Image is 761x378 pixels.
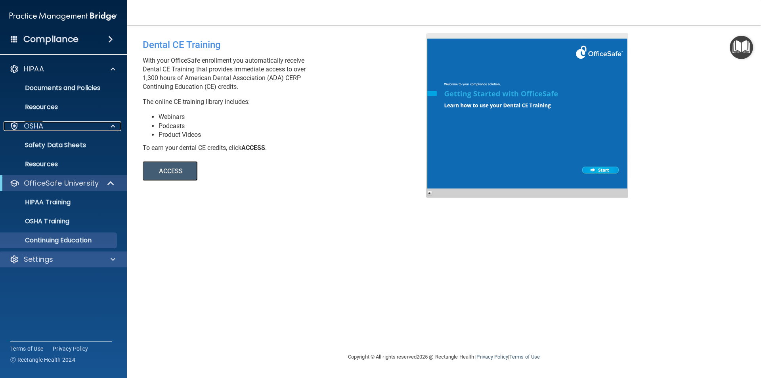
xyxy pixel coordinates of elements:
[143,169,359,175] a: ACCESS
[10,255,115,264] a: Settings
[24,255,53,264] p: Settings
[299,344,589,370] div: Copyright © All rights reserved 2025 @ Rectangle Health | |
[10,121,115,131] a: OSHA
[53,345,88,353] a: Privacy Policy
[143,161,197,180] button: ACCESS
[143,56,432,91] p: With your OfficeSafe enrollment you automatically receive Dental CE Training that provides immedi...
[10,356,75,364] span: Ⓒ Rectangle Health 2024
[23,34,78,45] h4: Compliance
[5,103,113,111] p: Resources
[5,84,113,92] p: Documents and Policies
[10,345,43,353] a: Terms of Use
[10,64,115,74] a: HIPAA
[5,141,113,149] p: Safety Data Sheets
[730,36,753,59] button: Open Resource Center
[159,130,432,139] li: Product Videos
[5,198,71,206] p: HIPAA Training
[24,121,44,131] p: OSHA
[476,354,508,360] a: Privacy Policy
[143,98,432,106] p: The online CE training library includes:
[24,64,44,74] p: HIPAA
[5,217,69,225] p: OSHA Training
[143,33,432,56] div: Dental CE Training
[10,8,117,24] img: PMB logo
[10,178,115,188] a: OfficeSafe University
[5,160,113,168] p: Resources
[509,354,540,360] a: Terms of Use
[5,236,113,244] p: Continuing Education
[143,144,432,152] div: To earn your dental CE credits, click .
[721,323,751,353] iframe: Drift Widget Chat Controller
[159,122,432,130] li: Podcasts
[24,178,99,188] p: OfficeSafe University
[241,144,265,152] b: ACCESS
[159,113,432,121] li: Webinars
